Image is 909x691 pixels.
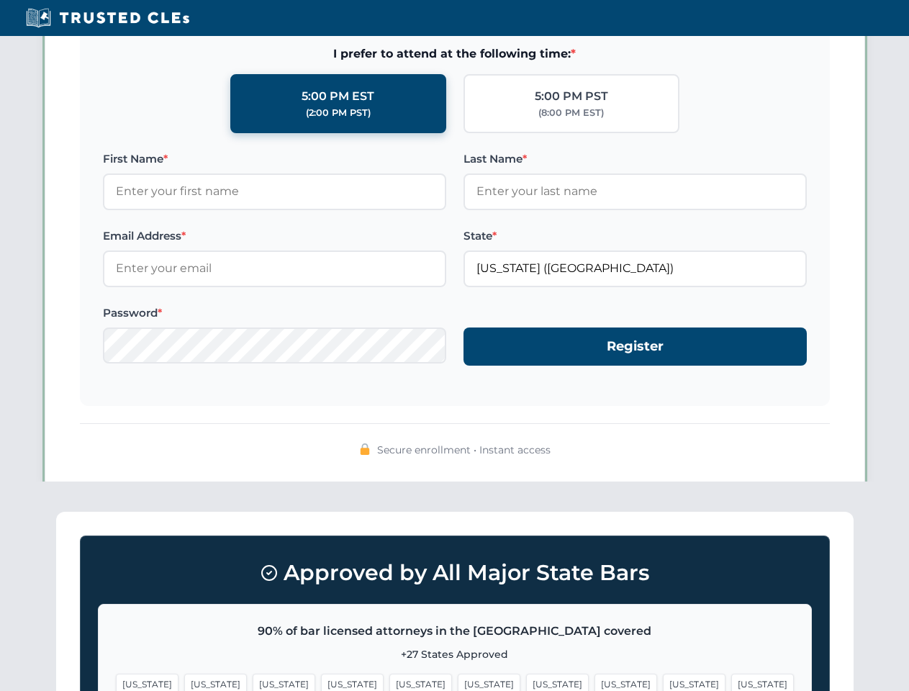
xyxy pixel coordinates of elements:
[535,87,608,106] div: 5:00 PM PST
[306,106,371,120] div: (2:00 PM PST)
[103,304,446,322] label: Password
[463,150,807,168] label: Last Name
[103,250,446,286] input: Enter your email
[463,250,807,286] input: Florida (FL)
[463,328,807,366] button: Register
[98,554,812,592] h3: Approved by All Major State Bars
[116,622,794,641] p: 90% of bar licensed attorneys in the [GEOGRAPHIC_DATA] covered
[103,45,807,63] span: I prefer to attend at the following time:
[302,87,374,106] div: 5:00 PM EST
[463,227,807,245] label: State
[103,150,446,168] label: First Name
[22,7,194,29] img: Trusted CLEs
[538,106,604,120] div: (8:00 PM EST)
[103,227,446,245] label: Email Address
[359,443,371,455] img: 🔒
[377,442,551,458] span: Secure enrollment • Instant access
[463,173,807,209] input: Enter your last name
[103,173,446,209] input: Enter your first name
[116,646,794,662] p: +27 States Approved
